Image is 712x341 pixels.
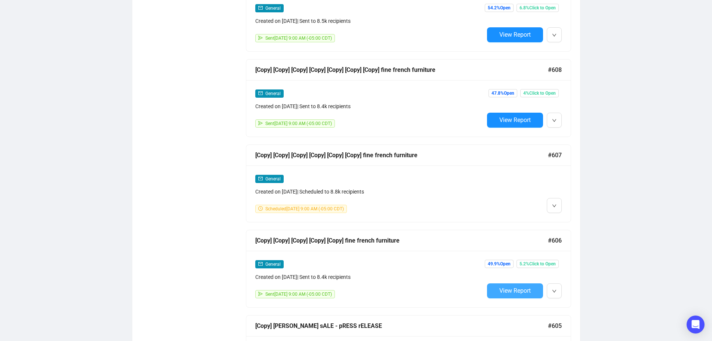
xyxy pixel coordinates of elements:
[265,6,281,11] span: General
[258,262,263,266] span: mail
[552,204,557,208] span: down
[255,236,548,245] div: [Copy] [Copy] [Copy] [Copy] [Copy] fine french furniture
[265,292,332,297] span: Sent [DATE] 9:00 AM (-05:00 CDT)
[487,283,543,298] button: View Report
[517,4,559,12] span: 6.8% Click to Open
[255,17,484,25] div: Created on [DATE] | Sent to 8.5k recipients
[258,6,263,10] span: mail
[552,118,557,123] span: down
[258,292,263,296] span: send
[265,262,281,267] span: General
[258,176,263,181] span: mail
[488,89,517,97] span: 47.8% Open
[255,321,548,331] div: [Copy] [PERSON_NAME] sALE - pRESS rELEASE
[520,89,559,97] span: 4% Click to Open
[552,33,557,37] span: down
[485,260,514,268] span: 49.9% Open
[687,316,705,334] div: Open Intercom Messenger
[265,176,281,182] span: General
[255,150,548,160] div: [Copy] [Copy] [Copy] [Copy] [Copy] [Copy] fine french furniture
[487,113,543,128] button: View Report
[255,188,484,196] div: Created on [DATE] | Scheduled to 8.8k recipients
[548,321,562,331] span: #605
[548,236,562,245] span: #606
[246,59,571,137] a: [Copy] [Copy] [Copy] [Copy] [Copy] [Copy] [Copy] fine french furniture#608mailGeneralCreated on [...
[548,65,562,74] span: #608
[265,206,344,211] span: Scheduled [DATE] 9:00 AM (-05:00 CDT)
[258,206,263,211] span: clock-circle
[265,36,332,41] span: Sent [DATE] 9:00 AM (-05:00 CDT)
[258,121,263,125] span: send
[485,4,514,12] span: 54.2% Open
[499,287,531,294] span: View Report
[255,65,548,74] div: [Copy] [Copy] [Copy] [Copy] [Copy] [Copy] [Copy] fine french furniture
[265,91,281,96] span: General
[499,31,531,38] span: View Report
[552,289,557,293] span: down
[255,273,484,281] div: Created on [DATE] | Sent to 8.4k recipients
[246,230,571,308] a: [Copy] [Copy] [Copy] [Copy] [Copy] fine french furniture#606mailGeneralCreated on [DATE]| Sent to...
[265,121,332,126] span: Sent [DATE] 9:00 AM (-05:00 CDT)
[487,27,543,42] button: View Report
[499,116,531,124] span: View Report
[548,150,562,160] span: #607
[246,144,571,222] a: [Copy] [Copy] [Copy] [Copy] [Copy] [Copy] fine french furniture#607mailGeneralCreated on [DATE]| ...
[258,91,263,95] span: mail
[517,260,559,268] span: 5.2% Click to Open
[258,36,263,40] span: send
[255,102,484,110] div: Created on [DATE] | Sent to 8.4k recipients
